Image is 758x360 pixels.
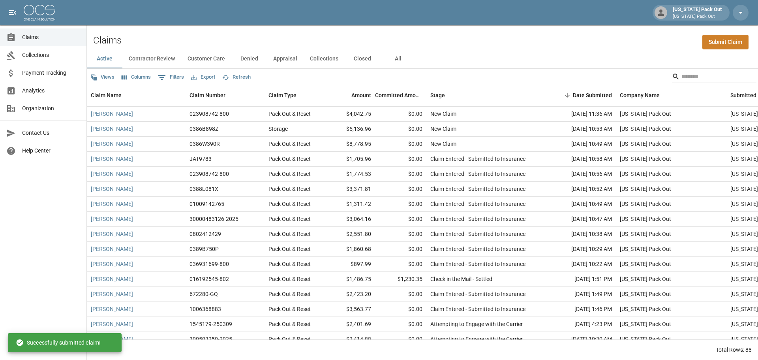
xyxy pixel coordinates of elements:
div: 30000483126-2025 [189,215,238,223]
div: Claim Number [189,84,225,106]
div: $1,774.53 [324,167,375,182]
div: Pack Out & Reset [268,290,311,298]
div: Amount [324,84,375,106]
div: 036931699-800 [189,260,229,268]
div: $0.00 [375,122,426,137]
div: Arizona Pack Out [620,170,671,178]
a: [PERSON_NAME] [91,125,133,133]
div: Pack Out & Reset [268,305,311,313]
div: $1,486.75 [324,272,375,287]
button: Sort [562,90,573,101]
a: Submit Claim [702,35,749,49]
div: Pack Out & Reset [268,200,311,208]
button: Contractor Review [122,49,181,68]
div: $2,401.69 [324,317,375,332]
div: Arizona Pack Out [620,200,671,208]
div: [DATE] 10:49 AM [545,197,616,212]
div: Claim Entered - Submitted to Insurance [430,155,525,163]
a: [PERSON_NAME] [91,260,133,268]
div: $0.00 [375,182,426,197]
div: Arizona Pack Out [620,245,671,253]
div: Arizona Pack Out [620,140,671,148]
div: Arizona Pack Out [620,275,671,283]
div: Arizona Pack Out [620,230,671,238]
div: $0.00 [375,197,426,212]
div: 0386W390R [189,140,220,148]
div: [DATE] 1:49 PM [545,287,616,302]
div: Pack Out & Reset [268,245,311,253]
button: Collections [304,49,345,68]
div: $0.00 [375,212,426,227]
div: Claim Type [265,84,324,106]
button: Active [87,49,122,68]
div: Stage [430,84,445,106]
div: [US_STATE] Pack Out [670,6,725,20]
div: $3,064.16 [324,212,375,227]
div: Claim Entered - Submitted to Insurance [430,305,525,313]
div: $1,230.35 [375,272,426,287]
a: [PERSON_NAME] [91,290,133,298]
div: Search [672,70,756,85]
div: $0.00 [375,317,426,332]
div: $2,414.88 [324,332,375,347]
a: [PERSON_NAME] [91,230,133,238]
div: Claim Entered - Submitted to Insurance [430,245,525,253]
div: Company Name [620,84,660,106]
div: 1006368883 [189,305,221,313]
div: Date Submitted [573,84,612,106]
div: $1,311.42 [324,197,375,212]
div: Pack Out & Reset [268,230,311,238]
div: [DATE] 10:30 AM [545,332,616,347]
button: Denied [231,49,267,68]
div: Company Name [616,84,726,106]
a: [PERSON_NAME] [91,110,133,118]
div: Pack Out & Reset [268,170,311,178]
div: Arizona Pack Out [620,110,671,118]
div: $897.99 [324,257,375,272]
div: $3,563.77 [324,302,375,317]
div: Arizona Pack Out [620,305,671,313]
div: 016192545-802 [189,275,229,283]
div: Pack Out & Reset [268,320,311,328]
div: New Claim [430,125,456,133]
div: Arizona Pack Out [620,260,671,268]
div: Arizona Pack Out [620,185,671,193]
div: Claim Entered - Submitted to Insurance [430,260,525,268]
div: Successfully submitted claim! [16,335,101,350]
button: Closed [345,49,380,68]
button: Views [88,71,116,83]
div: Arizona Pack Out [620,335,671,343]
div: Claim Name [87,84,186,106]
a: [PERSON_NAME] [91,140,133,148]
div: Pack Out & Reset [268,155,311,163]
div: Arizona Pack Out [620,155,671,163]
div: [DATE] 1:46 PM [545,302,616,317]
button: Refresh [220,71,253,83]
span: Analytics [22,87,80,95]
div: $0.00 [375,152,426,167]
button: Select columns [120,71,153,83]
div: Arizona Pack Out [620,290,671,298]
a: [PERSON_NAME] [91,155,133,163]
div: Claim Number [186,84,265,106]
div: $2,551.80 [324,227,375,242]
div: [DATE] 4:23 PM [545,317,616,332]
div: 300503250-2025 [189,335,232,343]
div: 0386B898Z [189,125,218,133]
div: $8,778.95 [324,137,375,152]
div: $0.00 [375,332,426,347]
div: $5,136.96 [324,122,375,137]
div: 023908742-800 [189,110,229,118]
button: Export [189,71,217,83]
span: Claims [22,33,80,41]
div: [DATE] 11:36 AM [545,107,616,122]
span: Contact Us [22,129,80,137]
div: 0388L081X [189,185,218,193]
div: [DATE] 10:56 AM [545,167,616,182]
div: Pack Out & Reset [268,140,311,148]
div: Attempting to Engage with the Carrier [430,335,523,343]
div: New Claim [430,140,456,148]
div: 672280-GQ [189,290,218,298]
div: Committed Amount [375,84,426,106]
div: [DATE] 10:52 AM [545,182,616,197]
